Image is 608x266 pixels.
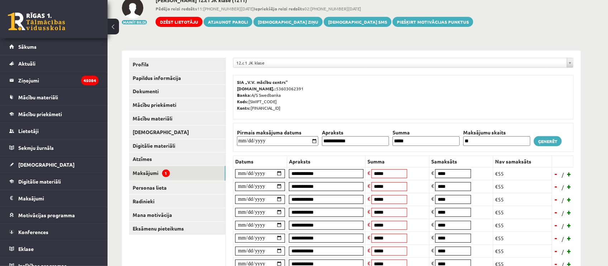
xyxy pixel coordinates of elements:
a: + [566,220,573,231]
span: / [561,248,565,256]
a: - [553,220,560,231]
a: Lietotāji [9,123,99,139]
span: 12.c1 JK klase [236,58,564,67]
legend: Ziņojumi [18,72,99,89]
a: 12.c1 JK klase [233,58,573,67]
a: Dzēst lietotāju [156,17,203,27]
span: [DEMOGRAPHIC_DATA] [18,161,75,168]
span: € [431,170,434,176]
span: € [367,208,370,215]
a: Eksāmenu pieteikums [129,222,225,235]
span: € [367,247,370,253]
i: 45084 [81,76,99,85]
span: 11:[PHONE_NUMBER][DATE] 02:[PHONE_NUMBER][DATE] [156,5,473,12]
a: Digitālie materiāli [129,139,225,152]
a: Mācību materiāli [9,89,99,105]
span: € [431,208,434,215]
a: Aktuāli [9,55,99,72]
span: Digitālie materiāli [18,178,61,185]
th: Apraksts [287,156,366,167]
a: Rīgas 1. Tālmācības vidusskola [8,13,65,30]
span: € [367,170,370,176]
span: Mācību priekšmeti [18,111,62,117]
a: Radinieki [129,195,225,208]
td: €55 [493,206,552,219]
a: Atzīmes [129,152,225,166]
span: Sākums [18,43,37,50]
span: / [561,235,565,243]
a: - [553,246,560,256]
span: € [431,195,434,202]
a: + [566,181,573,192]
a: Atjaunot paroli [204,17,252,27]
span: € [431,182,434,189]
a: + [566,168,573,179]
td: €55 [493,232,552,244]
a: Piešķirt motivācijas punktus [393,17,473,27]
b: SIA „V.V. mācību centrs” [237,79,288,85]
a: [DEMOGRAPHIC_DATA] [9,156,99,173]
a: + [566,194,573,205]
a: Maksājumi [9,190,99,206]
a: Dokumenti [129,85,225,98]
a: + [566,207,573,218]
b: Pēdējo reizi redzēts [156,6,197,11]
a: + [566,233,573,243]
b: Iepriekšējo reizi redzēts [254,6,304,11]
th: Summa [391,129,461,136]
a: - [553,168,560,179]
a: - [553,181,560,192]
a: Motivācijas programma [9,207,99,223]
span: € [431,221,434,228]
th: Nav samaksāts [493,156,552,167]
a: - [553,207,560,218]
a: Sākums [9,38,99,55]
a: Profils [129,58,225,71]
b: Kods: [237,99,248,104]
span: Mācību materiāli [18,94,58,100]
span: / [561,222,565,230]
span: € [367,182,370,189]
a: Papildus informācija [129,71,225,85]
a: Mana motivācija [129,208,225,222]
a: Ģenerēt [534,136,562,146]
span: Aktuāli [18,60,35,67]
span: Eklase [18,246,34,252]
a: - [553,194,560,205]
th: Maksājumu skaits [461,129,532,136]
span: / [561,196,565,204]
a: + [566,246,573,256]
span: Konferences [18,229,48,235]
th: Summa [366,156,429,167]
span: / [561,209,565,217]
a: [DEMOGRAPHIC_DATA] SMS [324,17,391,27]
a: Mācību priekšmeti [129,98,225,111]
a: - [553,233,560,243]
span: € [367,221,370,228]
span: € [431,247,434,253]
a: Sekmju žurnāls [9,139,99,156]
span: € [367,234,370,241]
span: 1 [162,170,170,177]
span: € [431,234,434,241]
th: Samaksāts [429,156,493,167]
a: [DEMOGRAPHIC_DATA] [129,125,225,139]
th: Apraksts [320,129,391,136]
legend: Maksājumi [18,190,99,206]
a: Ziņojumi45084 [9,72,99,89]
a: Maksājumi1 [129,166,225,181]
td: €55 [493,244,552,257]
a: Mācību materiāli [129,112,225,125]
a: Mācību priekšmeti [9,106,99,122]
a: [DEMOGRAPHIC_DATA] ziņu [253,17,323,27]
span: Lietotāji [18,128,39,134]
td: €55 [493,180,552,193]
th: Pirmais maksājuma datums [235,129,320,136]
p: 53603062391 A/S Swedbanka [SWIFT_CODE] [FINANCIAL_ID] [237,79,570,111]
span: / [561,184,565,191]
a: Konferences [9,224,99,240]
button: Mainīt bildi [122,20,147,24]
b: [DOMAIN_NAME].: [237,86,276,91]
a: Eklase [9,241,99,257]
span: € [367,195,370,202]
